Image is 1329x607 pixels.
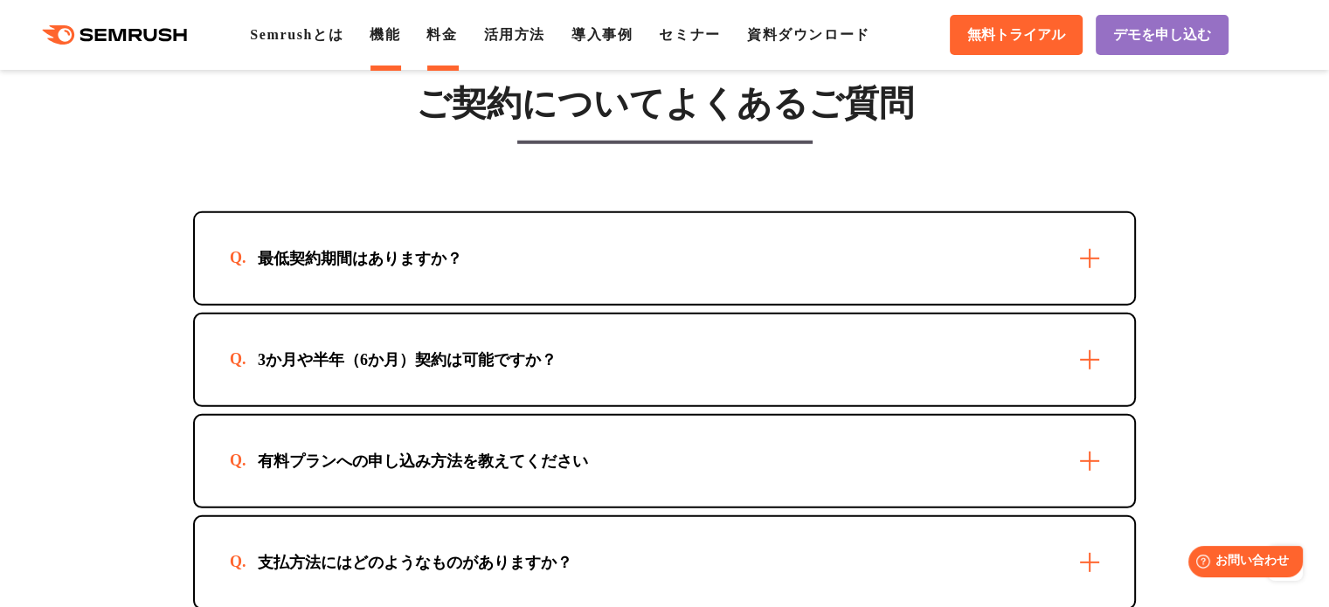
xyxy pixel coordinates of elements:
a: 機能 [370,27,400,42]
div: 有料プランへの申し込み方法を教えてください [230,451,616,472]
a: 無料トライアル [950,15,1083,55]
h3: ご契約についてよくあるご質問 [193,82,1136,126]
a: セミナー [659,27,720,42]
div: 最低契約期間はありますか？ [230,248,490,269]
iframe: Help widget launcher [1173,539,1310,588]
a: 導入事例 [571,27,633,42]
a: 資料ダウンロード [747,27,870,42]
a: デモを申し込む [1096,15,1229,55]
div: 支払方法にはどのようなものがありますか？ [230,552,600,573]
a: Semrushとは [250,27,343,42]
div: 3か月や半年（6か月）契約は可能ですか？ [230,349,585,370]
span: 無料トライアル [967,26,1065,45]
a: 活用方法 [484,27,545,42]
span: デモを申し込む [1113,26,1211,45]
a: 料金 [426,27,457,42]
